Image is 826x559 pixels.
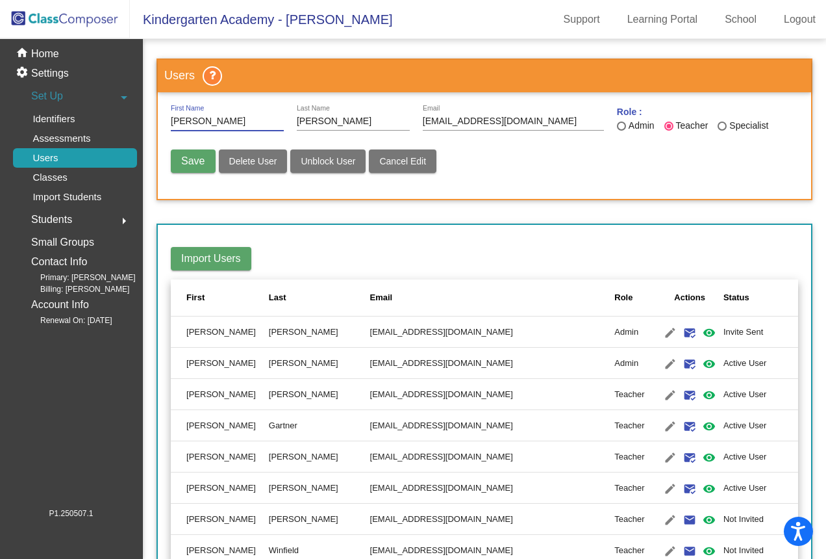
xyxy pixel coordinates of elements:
[714,9,767,30] a: School
[656,279,723,316] th: Actions
[32,189,101,205] p: Import Students
[219,149,288,173] button: Delete User
[617,9,708,30] a: Learning Portal
[269,378,370,409] td: [PERSON_NAME]
[32,111,75,127] p: Identifiers
[158,60,811,92] h3: Users
[723,409,798,441] td: Active User
[269,503,370,534] td: [PERSON_NAME]
[116,213,132,229] mat-icon: arrow_right
[31,46,59,62] p: Home
[662,450,678,465] mat-icon: edit
[701,325,717,341] mat-icon: visibility
[181,253,241,264] span: Import Users
[290,149,366,173] button: Unblock User
[682,325,697,341] mat-icon: mark_email_read
[181,155,205,166] span: Save
[662,512,678,528] mat-icon: edit
[614,503,656,534] td: Teacher
[301,156,355,166] span: Unblock User
[701,356,717,372] mat-icon: visibility
[171,378,269,409] td: [PERSON_NAME]
[269,291,370,304] div: Last
[723,378,798,409] td: Active User
[370,316,615,347] td: [EMAIL_ADDRESS][DOMAIN_NAME]
[32,131,90,146] p: Assessments
[269,409,370,441] td: Gartner
[297,116,410,127] input: Last Name
[662,543,678,559] mat-icon: edit
[662,419,678,434] mat-icon: edit
[723,291,782,304] div: Status
[171,472,269,503] td: [PERSON_NAME]
[229,156,277,166] span: Delete User
[19,315,112,326] span: Renewal On: [DATE]
[269,291,286,304] div: Last
[370,291,393,304] div: Email
[614,291,632,304] div: Role
[269,347,370,378] td: [PERSON_NAME]
[614,291,656,304] div: Role
[171,116,284,127] input: First Name
[701,419,717,434] mat-icon: visibility
[701,512,717,528] mat-icon: visibility
[626,119,655,133] div: Admin
[723,316,798,347] td: Invite Sent
[617,119,778,136] mat-radio-group: Last Name
[662,325,678,341] mat-icon: edit
[662,481,678,497] mat-icon: edit
[723,503,798,534] td: Not Invited
[171,149,215,173] button: Save
[130,9,393,30] span: Kindergarten Academy - [PERSON_NAME]
[171,347,269,378] td: [PERSON_NAME]
[32,150,58,166] p: Users
[369,149,436,173] button: Cancel Edit
[723,347,798,378] td: Active User
[370,347,615,378] td: [EMAIL_ADDRESS][DOMAIN_NAME]
[31,87,63,105] span: Set Up
[614,409,656,441] td: Teacher
[553,9,610,30] a: Support
[171,316,269,347] td: [PERSON_NAME]
[423,116,604,127] input: E Mail
[370,472,615,503] td: [EMAIL_ADDRESS][DOMAIN_NAME]
[682,512,697,528] mat-icon: email
[379,156,426,166] span: Cancel Edit
[269,441,370,472] td: [PERSON_NAME]
[682,481,697,497] mat-icon: mark_email_read
[662,387,678,403] mat-icon: edit
[269,316,370,347] td: [PERSON_NAME]
[31,253,87,271] p: Contact Info
[614,441,656,472] td: Teacher
[682,450,697,465] mat-icon: mark_email_read
[701,481,717,497] mat-icon: visibility
[370,409,615,441] td: [EMAIL_ADDRESS][DOMAIN_NAME]
[31,211,72,229] span: Students
[16,66,31,81] mat-icon: settings
[614,316,656,347] td: Admin
[727,119,768,133] div: Specialist
[186,291,205,304] div: First
[701,450,717,465] mat-icon: visibility
[614,378,656,409] td: Teacher
[171,441,269,472] td: [PERSON_NAME]
[370,378,615,409] td: [EMAIL_ADDRESS][DOMAIN_NAME]
[723,441,798,472] td: Active User
[682,543,697,559] mat-icon: email
[19,283,129,295] span: Billing: [PERSON_NAME]
[16,46,31,62] mat-icon: home
[682,419,697,434] mat-icon: mark_email_read
[171,503,269,534] td: [PERSON_NAME]
[32,170,67,185] p: Classes
[701,543,717,559] mat-icon: visibility
[614,472,656,503] td: Teacher
[662,356,678,372] mat-icon: edit
[673,119,708,133] div: Teacher
[614,347,656,378] td: Admin
[269,472,370,503] td: [PERSON_NAME]
[701,387,717,403] mat-icon: visibility
[31,233,94,252] p: Small Groups
[186,291,269,304] div: First
[682,356,697,372] mat-icon: mark_email_read
[617,105,642,119] mat-label: Role :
